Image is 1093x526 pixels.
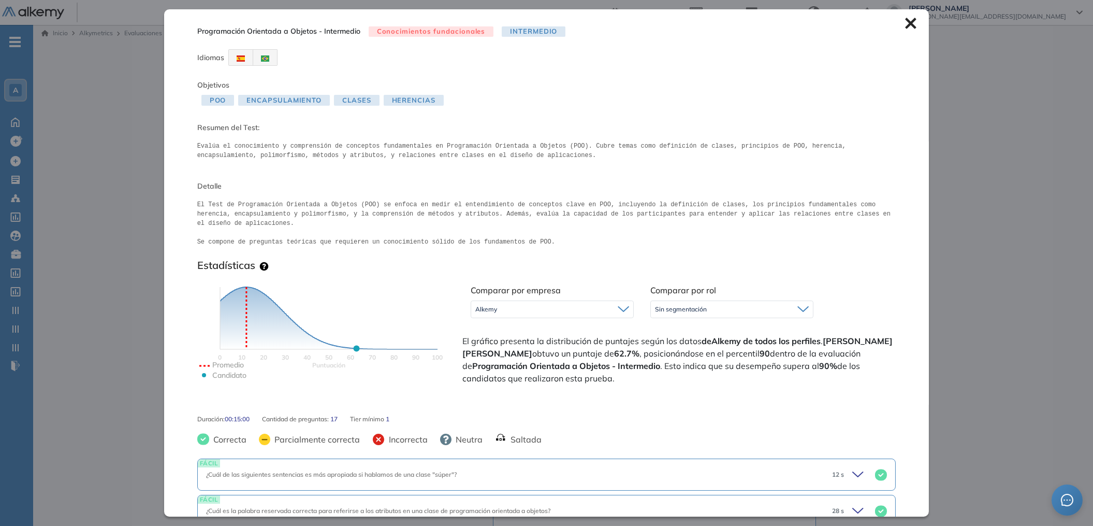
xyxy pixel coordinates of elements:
[238,353,245,361] text: 10
[197,26,360,37] span: Programación Orientada a Objetos - Intermedio
[385,433,428,446] span: Incorrecta
[614,348,639,359] strong: 62.7%
[261,55,269,62] img: BRA
[451,433,483,446] span: Neutra
[237,55,245,62] img: ESP
[197,53,224,62] span: Idiomas
[334,95,379,106] span: Clases
[390,353,398,361] text: 80
[312,361,345,369] text: Scores
[212,371,246,380] text: Candidato
[197,200,896,247] pre: El Test de Programación Orientada a Objetos (POO) se enfoca en medir el entendimiento de concepto...
[650,285,716,295] span: Comparar por rol
[197,80,229,90] span: Objetivos
[711,336,741,346] strong: Alkemy
[462,335,894,385] span: El gráfico presenta la distribución de puntajes según los datos . obtuvo un puntaje de , posicion...
[462,348,532,359] strong: [PERSON_NAME]
[1060,493,1073,506] span: message
[270,433,360,446] span: Parcialmente correcta
[260,353,267,361] text: 20
[819,361,837,371] strong: 90%
[209,433,246,446] span: Correcta
[823,336,893,346] strong: [PERSON_NAME]
[198,495,220,503] span: FÁCIL
[201,95,235,106] span: POO
[506,433,542,446] span: Saltada
[197,415,225,424] span: Duración :
[743,336,821,346] strong: de todos los perfiles
[347,353,354,361] text: 60
[212,360,244,369] text: Promedio
[206,471,457,478] span: ¿Cuál de las siguientes sentencias es más apropiada si hablamos de una clase "súper"?
[471,285,561,295] span: Comparar por empresa
[655,305,707,314] span: Sin segmentación
[218,353,222,361] text: 0
[384,95,444,106] span: Herencias
[472,361,660,371] strong: Programación Orientada a Objetos - Intermedio
[502,26,565,37] span: Intermedio
[238,95,330,106] span: Encapsulamiento
[198,459,220,467] span: FÁCIL
[303,353,311,361] text: 40
[432,353,443,361] text: 100
[282,353,289,361] text: 30
[197,141,896,160] pre: Evalúa el conocimiento y comprensión de conceptos fundamentales en Programación Orientada a Objet...
[832,470,844,479] span: 12 s
[197,259,255,272] h3: Estadísticas
[197,122,896,133] span: Resumen del Test:
[369,26,494,37] span: Conocimientos fundacionales
[832,506,844,516] span: 28 s
[412,353,419,361] text: 90
[760,348,770,359] strong: 90
[197,181,896,192] span: Detalle
[702,336,741,346] strong: de
[325,353,332,361] text: 50
[369,353,376,361] text: 70
[206,507,550,515] span: ¿Cuál es la palabra reservada correcta para referirse a los atributos en una clase de programació...
[475,305,497,314] span: Alkemy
